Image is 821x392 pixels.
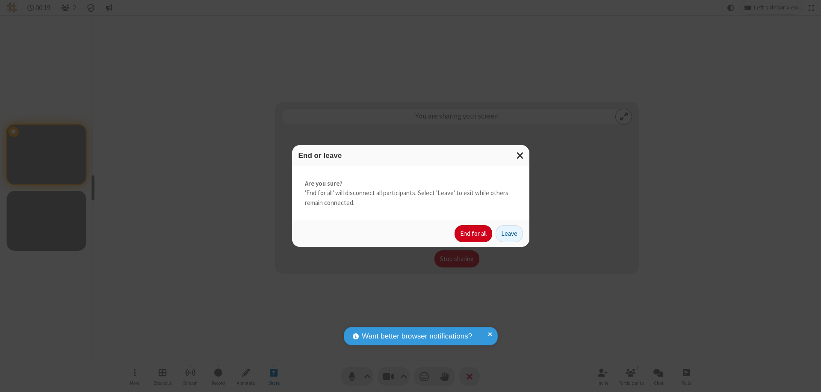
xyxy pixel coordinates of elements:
[362,331,472,342] span: Want better browser notifications?
[305,179,517,189] strong: Are you sure?
[292,166,529,221] div: 'End for all' will disconnect all participants. Select 'Leave' to exit while others remain connec...
[298,151,523,160] h3: End or leave
[511,145,529,166] button: Close modal
[496,225,523,242] button: Leave
[455,225,492,242] button: End for all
